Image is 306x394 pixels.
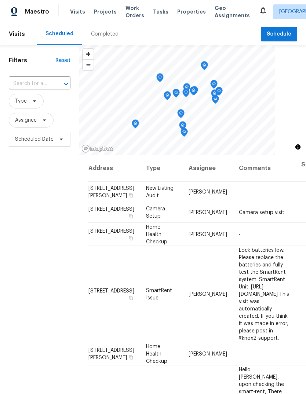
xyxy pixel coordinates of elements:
span: [STREET_ADDRESS] [88,228,134,233]
div: Map marker [211,89,218,101]
span: [PERSON_NAME] [189,291,227,297]
span: Geo Assignments [215,4,250,19]
span: Work Orders [125,4,144,19]
span: [STREET_ADDRESS] [88,288,134,293]
div: Map marker [190,86,197,98]
canvas: Map [79,45,275,155]
div: Map marker [164,91,171,103]
button: Copy Address [128,294,134,301]
div: Map marker [191,86,198,97]
span: Visits [9,26,25,42]
div: Map marker [183,83,190,95]
div: Map marker [177,109,185,121]
button: Zoom in [83,49,94,59]
span: Type [15,97,27,105]
span: [STREET_ADDRESS] [88,207,134,212]
span: Assignee [15,117,37,124]
span: Maestro [25,8,49,15]
div: Reset [55,57,70,64]
span: Visits [70,8,85,15]
button: Toggle attribution [294,143,302,151]
span: Camera setup visit [239,210,284,215]
span: [STREET_ADDRESS][PERSON_NAME] [88,347,134,360]
span: [PERSON_NAME] [189,351,227,356]
div: Completed [91,30,119,38]
button: Copy Address [128,235,134,241]
span: - [239,189,241,195]
div: Map marker [182,88,190,100]
span: [PERSON_NAME] [189,232,227,237]
div: Map marker [210,80,218,91]
th: Comments [233,155,295,182]
div: Map marker [179,121,186,133]
input: Search for an address... [9,78,50,89]
button: Schedule [261,27,297,42]
button: Copy Address [128,192,134,199]
th: Assignee [183,155,233,182]
span: Tasks [153,9,168,14]
span: [PERSON_NAME] [189,189,227,195]
span: Zoom out [83,60,94,70]
th: Address [88,155,140,182]
button: Open [61,79,71,89]
div: Scheduled [45,30,73,37]
span: Camera Setup [146,206,165,219]
button: Copy Address [128,354,134,360]
span: Home Health Checkup [146,224,167,244]
a: Mapbox homepage [81,144,114,153]
div: Map marker [181,128,188,139]
div: Map marker [132,119,139,131]
span: Scheduled Date [15,136,54,143]
span: Toggle attribution [296,143,300,151]
h1: Filters [9,57,55,64]
span: Lock batteries low. Please replace the batteries and fully test the SmartRent system. SmartRent U... [239,247,289,340]
span: [PERSON_NAME] [189,210,227,215]
span: Home Health Checkup [146,344,167,364]
span: - [239,232,241,237]
span: Schedule [267,30,291,39]
button: Copy Address [128,213,134,220]
span: Properties [177,8,206,15]
span: New Listing Audit [146,186,174,198]
button: Zoom out [83,59,94,70]
th: Type [140,155,183,182]
div: Map marker [215,87,223,98]
span: Projects [94,8,117,15]
span: [STREET_ADDRESS][PERSON_NAME] [88,186,134,198]
div: Map marker [172,89,180,100]
span: SmartRent Issue [146,288,172,300]
span: - [239,351,241,356]
div: Map marker [156,73,164,85]
div: Map marker [201,61,208,73]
